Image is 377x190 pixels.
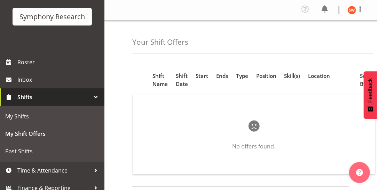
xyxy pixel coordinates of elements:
[367,78,374,103] span: Feedback
[5,146,99,156] span: Past Shifts
[5,111,99,122] span: My Shifts
[256,72,276,80] div: Position
[17,74,101,85] span: Inbox
[2,125,103,142] a: My Shift Offers
[2,142,103,160] a: Past Shifts
[17,165,91,176] span: Time & Attendance
[155,142,353,151] p: No offers found.
[360,72,371,88] div: Sent By
[308,72,330,80] div: Location
[348,6,356,14] img: shannon-whelan11890.jpg
[17,57,101,67] span: Roster
[17,92,91,102] span: Shifts
[19,12,85,22] div: Symphony Research
[364,71,377,119] button: Feedback - Show survey
[284,72,300,80] div: Skill(s)
[356,169,363,176] img: help-xxl-2.png
[196,72,209,80] div: Start
[236,72,248,80] div: Type
[5,129,99,139] span: My Shift Offers
[152,72,168,88] div: Shift Name
[216,72,228,80] div: Ends
[132,38,188,46] h4: Your Shift Offers
[2,108,103,125] a: My Shifts
[176,72,188,88] div: Shift Date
